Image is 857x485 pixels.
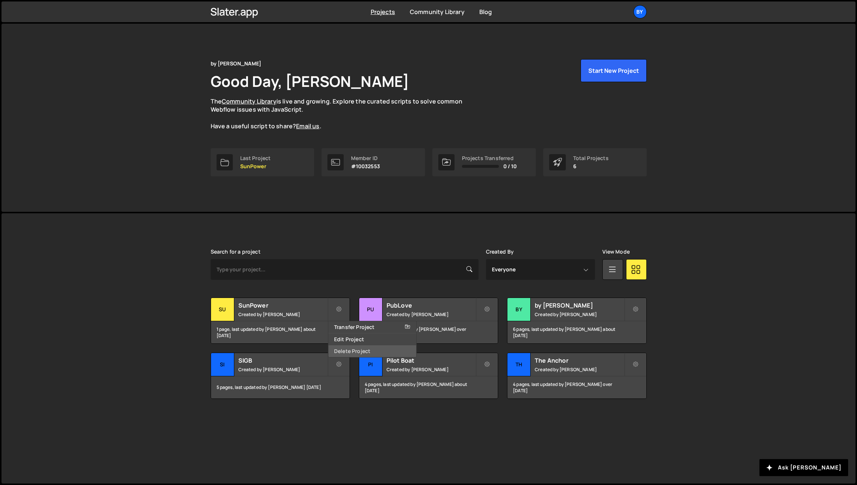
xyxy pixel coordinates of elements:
label: Created By [486,249,514,255]
div: 4 pages, last updated by [PERSON_NAME] about [DATE] [359,376,498,398]
p: #10032553 [351,163,380,169]
p: 6 [573,163,609,169]
h2: The Anchor [535,356,624,364]
small: Created by [PERSON_NAME] [387,366,476,373]
div: 10 pages, last updated by [PERSON_NAME] over [DATE] [359,321,498,343]
div: Last Project [240,155,271,161]
a: Community Library [410,8,465,16]
div: 4 pages, last updated by [PERSON_NAME] over [DATE] [507,376,646,398]
div: SI [211,353,234,376]
a: Pi Pilot Boat Created by [PERSON_NAME] 4 pages, last updated by [PERSON_NAME] about [DATE] [359,353,498,399]
div: 5 pages, last updated by [PERSON_NAME] [DATE] [211,376,350,398]
small: Created by [PERSON_NAME] [238,311,327,318]
div: Pi [359,353,382,376]
a: Transfer Project [328,321,416,333]
a: Projects [371,8,395,16]
small: Created by [PERSON_NAME] [387,311,476,318]
div: Pu [359,298,382,321]
button: Ask [PERSON_NAME] [759,459,848,476]
a: Th The Anchor Created by [PERSON_NAME] 4 pages, last updated by [PERSON_NAME] over [DATE] [507,353,646,399]
p: The is live and growing. Explore the curated scripts to solve common Webflow issues with JavaScri... [211,97,477,130]
div: Total Projects [573,155,609,161]
a: by [633,5,647,18]
div: 1 page, last updated by [PERSON_NAME] about [DATE] [211,321,350,343]
label: View Mode [602,249,630,255]
a: by by [PERSON_NAME] Created by [PERSON_NAME] 6 pages, last updated by [PERSON_NAME] about [DATE] [507,298,646,344]
label: Search for a project [211,249,261,255]
a: Delete Project [328,345,416,357]
h2: by [PERSON_NAME] [535,301,624,309]
p: SunPower [240,163,271,169]
div: Su [211,298,234,321]
a: Pu PubLove Created by [PERSON_NAME] 10 pages, last updated by [PERSON_NAME] over [DATE] [359,298,498,344]
a: Last Project SunPower [211,148,314,176]
div: Projects Transferred [462,155,517,161]
h2: Pilot Boat [387,356,476,364]
a: Su SunPower Created by [PERSON_NAME] 1 page, last updated by [PERSON_NAME] about [DATE] [211,298,350,344]
small: Created by [PERSON_NAME] [535,311,624,318]
a: SI SIGB Created by [PERSON_NAME] 5 pages, last updated by [PERSON_NAME] [DATE] [211,353,350,399]
div: by [507,298,531,321]
a: Community Library [222,97,276,105]
a: Blog [479,8,492,16]
div: Th [507,353,531,376]
div: 6 pages, last updated by [PERSON_NAME] about [DATE] [507,321,646,343]
span: 0 / 10 [503,163,517,169]
h2: SIGB [238,356,327,364]
small: Created by [PERSON_NAME] [238,366,327,373]
h2: SunPower [238,301,327,309]
div: Member ID [351,155,380,161]
h2: PubLove [387,301,476,309]
div: by [PERSON_NAME] [211,59,262,68]
h1: Good Day, [PERSON_NAME] [211,71,409,91]
a: Edit Project [328,333,416,345]
button: Start New Project [581,59,647,82]
small: Created by [PERSON_NAME] [535,366,624,373]
input: Type your project... [211,259,479,280]
a: Email us [296,122,319,130]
